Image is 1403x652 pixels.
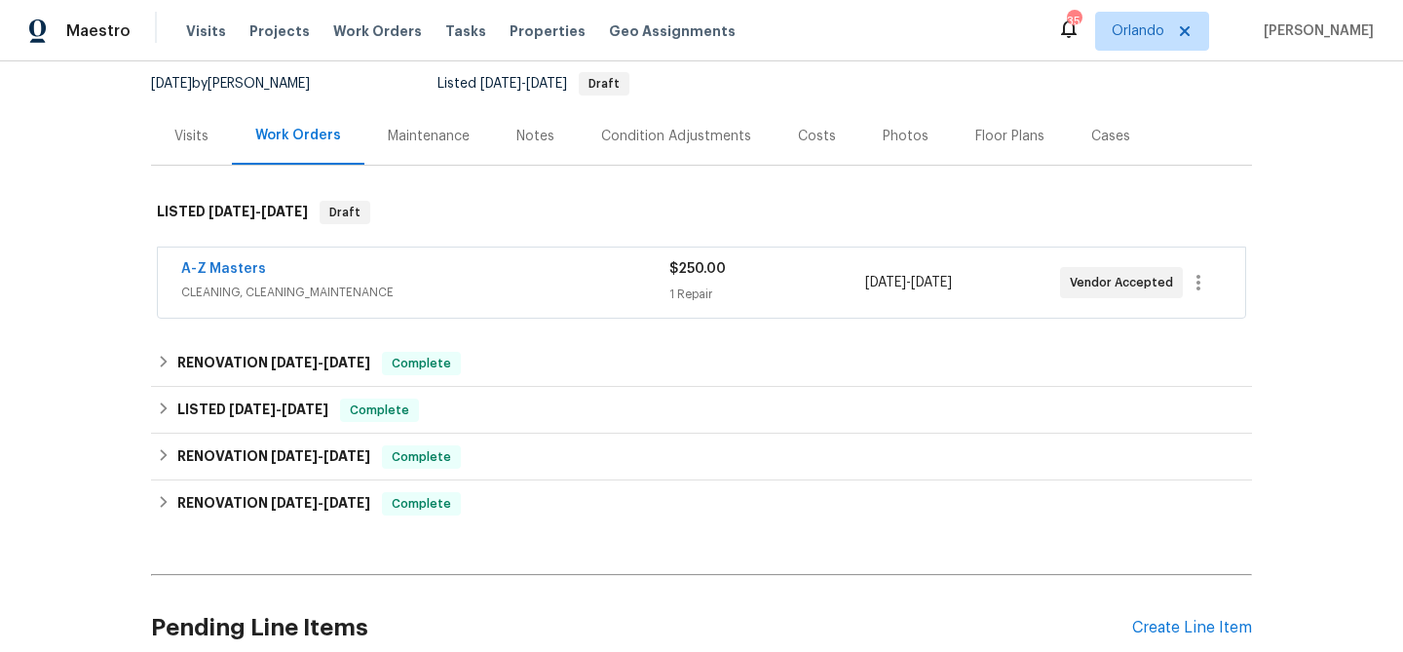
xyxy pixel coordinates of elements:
span: [DATE] [865,276,906,289]
span: [PERSON_NAME] [1256,21,1374,41]
span: Geo Assignments [609,21,736,41]
span: [DATE] [151,77,192,91]
span: - [229,403,328,416]
span: [DATE] [209,205,255,218]
div: LISTED [DATE]-[DATE]Draft [151,181,1252,244]
span: - [271,356,370,369]
span: [DATE] [229,403,276,416]
span: [DATE] [323,449,370,463]
span: Maestro [66,21,131,41]
h6: RENOVATION [177,492,370,516]
span: $250.00 [669,262,726,276]
span: - [271,449,370,463]
span: Work Orders [333,21,422,41]
div: RENOVATION [DATE]-[DATE]Complete [151,480,1252,527]
span: [DATE] [911,276,952,289]
div: Create Line Item [1132,619,1252,637]
span: [DATE] [323,356,370,369]
div: Work Orders [255,126,341,145]
span: Complete [384,354,459,373]
span: [DATE] [480,77,521,91]
span: Complete [384,494,459,514]
div: Floor Plans [975,127,1044,146]
span: Properties [510,21,586,41]
span: [DATE] [261,205,308,218]
span: Listed [437,77,629,91]
span: Orlando [1112,21,1164,41]
div: Maintenance [388,127,470,146]
span: - [480,77,567,91]
h6: LISTED [177,399,328,422]
div: Visits [174,127,209,146]
span: Projects [249,21,310,41]
span: Tasks [445,24,486,38]
span: [DATE] [271,449,318,463]
div: RENOVATION [DATE]-[DATE]Complete [151,434,1252,480]
span: - [865,273,952,292]
span: [DATE] [271,496,318,510]
span: Complete [342,401,417,420]
span: Draft [581,78,627,90]
span: Draft [322,203,368,222]
span: [DATE] [323,496,370,510]
h6: RENOVATION [177,352,370,375]
div: Costs [798,127,836,146]
span: Complete [384,447,459,467]
span: Vendor Accepted [1070,273,1181,292]
span: - [209,205,308,218]
h6: RENOVATION [177,445,370,469]
span: CLEANING, CLEANING_MAINTENANCE [181,283,669,302]
div: Photos [883,127,929,146]
div: Notes [516,127,554,146]
span: Visits [186,21,226,41]
span: [DATE] [282,403,328,416]
div: 35 [1067,12,1081,31]
div: by [PERSON_NAME] [151,72,333,96]
div: 1 Repair [669,285,864,304]
span: [DATE] [271,356,318,369]
div: Cases [1091,127,1130,146]
div: LISTED [DATE]-[DATE]Complete [151,387,1252,434]
div: Condition Adjustments [601,127,751,146]
span: [DATE] [526,77,567,91]
span: - [271,496,370,510]
a: A-Z Masters [181,262,266,276]
h6: LISTED [157,201,308,224]
div: RENOVATION [DATE]-[DATE]Complete [151,340,1252,387]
